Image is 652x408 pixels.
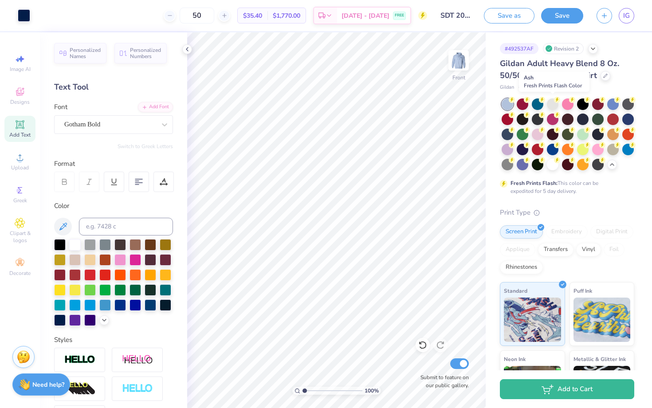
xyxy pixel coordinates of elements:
[504,354,526,364] span: Neon Ink
[511,179,620,195] div: This color can be expedited for 5 day delivery.
[118,143,173,150] button: Switch to Greek Letters
[130,47,161,59] span: Personalized Numbers
[538,243,573,256] div: Transfers
[500,379,634,399] button: Add to Cart
[543,43,584,54] div: Revision 2
[500,43,538,54] div: # 492537AF
[573,298,631,342] img: Puff Ink
[54,159,174,169] div: Format
[500,58,619,81] span: Gildan Adult Heavy Blend 8 Oz. 50/50 Hooded Sweatshirt
[79,218,173,235] input: e.g. 7428 c
[122,354,153,365] img: Shadow
[590,225,633,239] div: Digital Print
[604,243,625,256] div: Foil
[4,230,35,244] span: Clipart & logos
[64,355,95,365] img: Stroke
[13,197,27,204] span: Greek
[54,102,67,112] label: Font
[511,180,558,187] strong: Fresh Prints Flash:
[122,384,153,394] img: Negative Space
[54,201,173,211] div: Color
[180,8,214,24] input: – –
[342,11,389,20] span: [DATE] - [DATE]
[243,11,262,20] span: $35.40
[500,243,535,256] div: Applique
[434,7,477,24] input: Untitled Design
[500,225,543,239] div: Screen Print
[9,270,31,277] span: Decorate
[10,66,31,73] span: Image AI
[504,286,527,295] span: Standard
[70,47,101,59] span: Personalized Names
[64,382,95,396] img: 3d Illusion
[10,98,30,106] span: Designs
[484,8,534,24] button: Save as
[576,243,601,256] div: Vinyl
[11,164,29,171] span: Upload
[541,8,583,24] button: Save
[9,131,31,138] span: Add Text
[395,12,404,19] span: FREE
[500,84,514,91] span: Gildan
[138,102,173,112] div: Add Font
[504,298,561,342] img: Standard
[619,8,634,24] a: IG
[524,82,582,89] span: Fresh Prints Flash Color
[450,51,467,69] img: Front
[573,286,592,295] span: Puff Ink
[623,11,630,21] span: IG
[54,81,173,93] div: Text Tool
[500,261,543,274] div: Rhinestones
[519,71,589,92] div: Ash
[54,335,173,345] div: Styles
[452,74,465,82] div: Front
[273,11,300,20] span: $1,770.00
[573,354,626,364] span: Metallic & Glitter Ink
[32,381,64,389] strong: Need help?
[365,387,379,395] span: 100 %
[416,373,469,389] label: Submit to feature on our public gallery.
[546,225,588,239] div: Embroidery
[500,208,634,218] div: Print Type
